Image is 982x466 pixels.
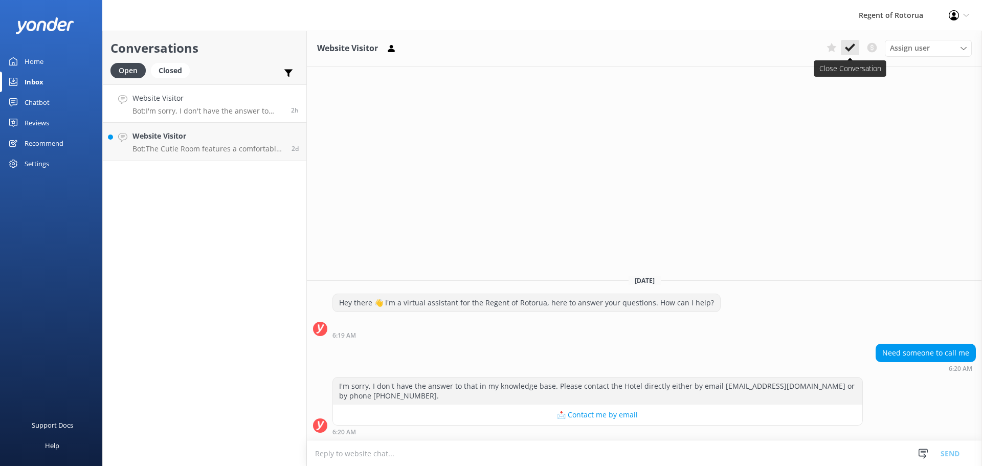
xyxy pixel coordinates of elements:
div: Oct 02 2025 06:19am (UTC +13:00) Pacific/Auckland [332,331,721,339]
a: Open [110,64,151,76]
div: I'm sorry, I don't have the answer to that in my knowledge base. Please contact the Hotel directl... [333,378,862,405]
h4: Website Visitor [132,93,283,104]
span: [DATE] [629,276,661,285]
div: Need someone to call me [876,344,975,362]
div: Settings [25,153,49,174]
div: Support Docs [32,415,73,435]
div: Inbox [25,72,43,92]
strong: 6:20 AM [332,429,356,435]
span: Oct 02 2025 06:20am (UTC +13:00) Pacific/Auckland [291,106,299,115]
div: Open [110,63,146,78]
img: yonder-white-logo.png [15,17,74,34]
div: Assign User [885,40,972,56]
strong: 6:20 AM [949,366,972,372]
h3: Website Visitor [317,42,378,55]
p: Bot: I'm sorry, I don't have the answer to that in my knowledge base. Please contact the Hotel di... [132,106,283,116]
h2: Conversations [110,38,299,58]
div: Recommend [25,133,63,153]
div: Closed [151,63,190,78]
div: Hey there 👋 I'm a virtual assistant for the Regent of Rotorua, here to answer your questions. How... [333,294,720,312]
a: Website VisitorBot:The Cutie Room features a comfortable double bed.2d [103,123,306,161]
span: Sep 29 2025 08:03pm (UTC +13:00) Pacific/Auckland [292,144,299,153]
div: Reviews [25,113,49,133]
div: Home [25,51,43,72]
h4: Website Visitor [132,130,284,142]
div: Chatbot [25,92,50,113]
p: Bot: The Cutie Room features a comfortable double bed. [132,144,284,153]
button: 📩 Contact me by email [333,405,862,425]
div: Oct 02 2025 06:20am (UTC +13:00) Pacific/Auckland [332,428,863,435]
div: Help [45,435,59,456]
strong: 6:19 AM [332,332,356,339]
a: Website VisitorBot:I'm sorry, I don't have the answer to that in my knowledge base. Please contac... [103,84,306,123]
span: Assign user [890,42,930,54]
a: Closed [151,64,195,76]
div: Oct 02 2025 06:20am (UTC +13:00) Pacific/Auckland [876,365,976,372]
